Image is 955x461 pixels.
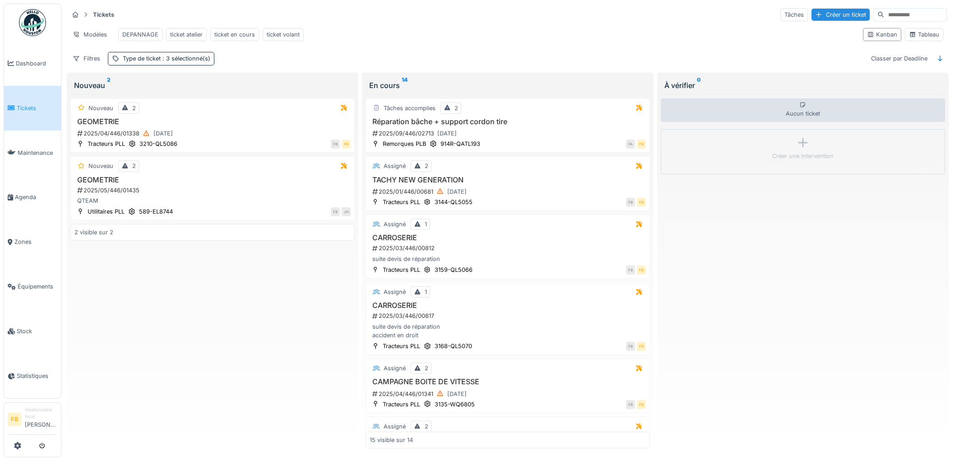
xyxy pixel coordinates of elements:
[626,342,635,351] div: FB
[370,233,646,242] h3: CARROSERIE
[661,98,945,122] div: Aucun ticket
[16,59,57,68] span: Dashboard
[8,406,57,435] a: FB Gestionnaire local[PERSON_NAME]
[384,104,436,112] div: Tâches accomplies
[626,198,635,207] div: FB
[139,140,177,148] div: 3210-QL5086
[383,198,420,206] div: Tracteurs PLL
[122,30,158,39] div: DEPANNAGE
[132,104,136,112] div: 2
[153,129,173,138] div: [DATE]
[447,187,467,196] div: [DATE]
[425,220,427,228] div: 1
[4,175,61,220] a: Agenda
[161,55,210,62] span: : 3 sélectionné(s)
[437,129,457,138] div: [DATE]
[384,364,406,373] div: Assigné
[89,10,118,19] strong: Tickets
[74,117,351,126] h3: GEOMETRIE
[370,176,646,184] h3: TACHY NEW GENERATION
[370,301,646,310] h3: CARROSERIE
[17,327,57,335] span: Stock
[74,176,351,184] h3: GEOMETRIE
[909,30,939,39] div: Tableau
[637,342,646,351] div: FB
[435,198,473,206] div: 3144-QL5055
[626,400,635,409] div: FB
[425,364,428,373] div: 2
[369,80,646,91] div: En cours
[867,52,932,65] div: Classer par Deadline
[626,140,635,149] div: FA
[371,312,646,320] div: 2025/03/446/00817
[370,377,646,386] h3: CAMPAGNE BOITE DE VITESSE
[267,30,300,39] div: ticket volant
[637,198,646,207] div: FB
[14,237,57,246] span: Zones
[664,80,941,91] div: À vérifier
[383,342,420,350] div: Tracteurs PLL
[4,86,61,130] a: Tickets
[371,128,646,139] div: 2025/09/446/02713
[402,80,408,91] sup: 14
[25,406,57,433] li: [PERSON_NAME]
[435,342,472,350] div: 3168-QL5070
[425,162,428,170] div: 2
[107,80,111,91] sup: 2
[88,104,113,112] div: Nouveau
[371,388,646,400] div: 2025/04/446/01341
[4,41,61,86] a: Dashboard
[19,9,46,36] img: Badge_color-CXgf-gQk.svg
[4,309,61,354] a: Stock
[637,140,646,149] div: FB
[74,196,351,205] div: QTEAM
[425,288,427,296] div: 1
[4,264,61,309] a: Équipements
[697,80,701,91] sup: 0
[74,80,351,91] div: Nouveau
[15,193,57,201] span: Agenda
[780,8,808,21] div: Tâches
[69,28,111,41] div: Modèles
[342,140,351,149] div: FB
[384,162,406,170] div: Assigné
[18,149,57,157] span: Maintenance
[371,244,646,252] div: 2025/03/446/00812
[331,140,340,149] div: FB
[384,220,406,228] div: Assigné
[17,372,57,380] span: Statistiques
[867,30,897,39] div: Kanban
[8,413,21,426] li: FB
[637,400,646,409] div: FB
[383,140,426,148] div: Remorques PLB
[76,128,351,139] div: 2025/04/446/01338
[454,104,458,112] div: 2
[772,152,834,160] div: Créer une intervention
[370,322,646,340] div: suite devis de réparation accident en droit
[331,207,340,216] div: FB
[435,400,475,409] div: 3135-WQ6805
[447,390,467,398] div: [DATE]
[69,52,104,65] div: Filtres
[132,162,136,170] div: 2
[626,265,635,275] div: FB
[25,406,57,420] div: Gestionnaire local
[425,422,428,431] div: 2
[4,130,61,175] a: Maintenance
[4,354,61,398] a: Statistiques
[18,282,57,291] span: Équipements
[435,265,473,274] div: 3159-QL5066
[637,265,646,275] div: FB
[74,228,113,237] div: 2 visible sur 2
[440,140,480,148] div: 914R-QATL193
[170,30,203,39] div: ticket atelier
[214,30,255,39] div: ticket en cours
[371,186,646,197] div: 2025/01/446/00681
[88,207,125,216] div: Utilitaires PLL
[383,265,420,274] div: Tracteurs PLL
[139,207,173,216] div: 589-EL8744
[88,162,113,170] div: Nouveau
[17,104,57,112] span: Tickets
[342,207,351,216] div: JH
[384,422,406,431] div: Assigné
